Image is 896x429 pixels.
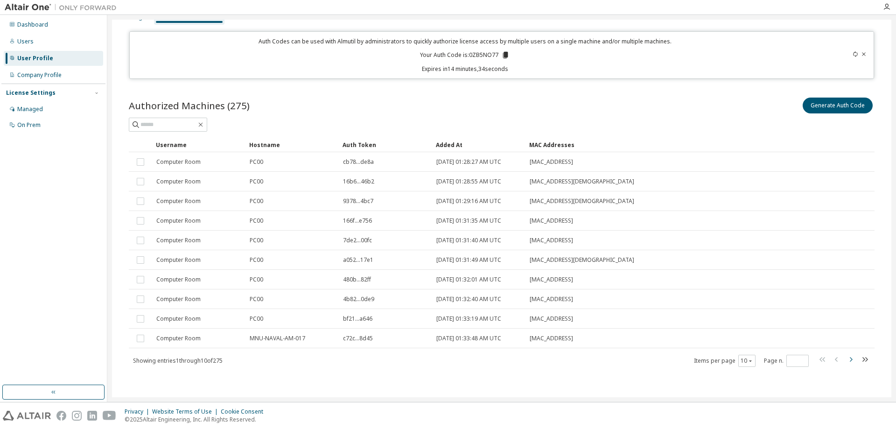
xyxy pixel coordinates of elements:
span: [DATE] 01:28:55 AM UTC [436,178,501,185]
span: Computer Room [156,237,201,244]
span: 166f...e756 [343,217,372,225]
span: Computer Room [156,197,201,205]
button: Generate Auth Code [803,98,873,113]
span: PC00 [250,217,263,225]
span: Computer Room [156,276,201,283]
span: Computer Room [156,295,201,303]
span: [MAC_ADDRESS] [530,158,573,166]
span: [MAC_ADDRESS][DEMOGRAPHIC_DATA] [530,178,634,185]
span: PC00 [250,256,263,264]
img: linkedin.svg [87,411,97,421]
span: Showing entries 1 through 10 of 275 [133,357,223,365]
span: PC00 [250,295,263,303]
span: Computer Room [156,256,201,264]
div: Privacy [125,408,152,415]
span: [DATE] 01:31:35 AM UTC [436,217,501,225]
span: bf21...a646 [343,315,372,323]
span: 9378...4bc7 [343,197,373,205]
span: [DATE] 01:31:40 AM UTC [436,237,501,244]
span: [DATE] 01:31:49 AM UTC [436,256,501,264]
img: instagram.svg [72,411,82,421]
span: c72c...8d45 [343,335,373,342]
span: PC00 [250,237,263,244]
span: [MAC_ADDRESS][DEMOGRAPHIC_DATA] [530,256,634,264]
p: Your Auth Code is: 0ZB5NO77 [420,51,510,59]
span: [DATE] 01:33:48 AM UTC [436,335,501,342]
div: License Settings [6,89,56,97]
p: Expires in 14 minutes, 34 seconds [135,65,795,73]
span: PC00 [250,276,263,283]
span: [MAC_ADDRESS] [530,315,573,323]
span: PC00 [250,158,263,166]
span: [MAC_ADDRESS] [530,276,573,283]
button: 10 [741,357,753,365]
span: Items per page [694,355,756,367]
span: [DATE] 01:32:40 AM UTC [436,295,501,303]
span: PC00 [250,197,263,205]
div: Managed [17,105,43,113]
span: [MAC_ADDRESS] [530,217,573,225]
span: Computer Room [156,158,201,166]
span: [DATE] 01:32:01 AM UTC [436,276,501,283]
div: Company Profile [17,71,62,79]
div: Added At [436,137,522,152]
span: [MAC_ADDRESS] [530,295,573,303]
span: 7de2...00fc [343,237,372,244]
span: Computer Room [156,178,201,185]
p: Auth Codes can be used with Almutil by administrators to quickly authorize license access by mult... [135,37,795,45]
div: User Profile [17,55,53,62]
span: PC00 [250,178,263,185]
span: MNU-NAVAL-AM-017 [250,335,305,342]
span: Computer Room [156,315,201,323]
span: Page n. [764,355,809,367]
span: Authorized Machines (275) [129,99,250,112]
span: 16b6...46b2 [343,178,374,185]
div: Dashboard [17,21,48,28]
div: Hostname [249,137,335,152]
span: [DATE] 01:29:16 AM UTC [436,197,501,205]
span: 480b...82ff [343,276,371,283]
img: Altair One [5,3,121,12]
div: Auth Token [343,137,428,152]
span: [DATE] 01:28:27 AM UTC [436,158,501,166]
div: Website Terms of Use [152,408,221,415]
span: 4b82...0de9 [343,295,374,303]
span: [MAC_ADDRESS][DEMOGRAPHIC_DATA] [530,197,634,205]
img: youtube.svg [103,411,116,421]
div: Cookie Consent [221,408,269,415]
div: On Prem [17,121,41,129]
img: altair_logo.svg [3,411,51,421]
span: PC00 [250,315,263,323]
p: © 2025 Altair Engineering, Inc. All Rights Reserved. [125,415,269,423]
span: [MAC_ADDRESS] [530,237,573,244]
span: a052...17e1 [343,256,373,264]
span: Computer Room [156,335,201,342]
div: Users [17,38,34,45]
span: [MAC_ADDRESS] [530,335,573,342]
span: cb78...de8a [343,158,374,166]
span: Computer Room [156,217,201,225]
img: facebook.svg [56,411,66,421]
div: MAC Addresses [529,137,775,152]
span: [DATE] 01:33:19 AM UTC [436,315,501,323]
div: Username [156,137,242,152]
